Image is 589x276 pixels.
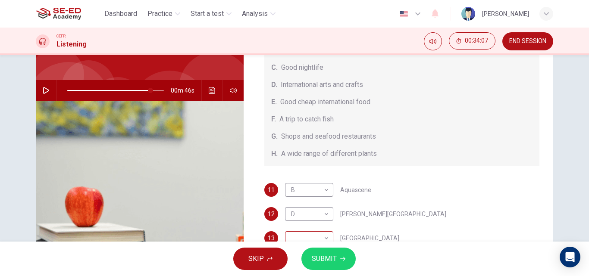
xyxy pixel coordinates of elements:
button: Start a test [187,6,235,22]
h1: Listening [56,39,87,50]
img: Profile picture [461,7,475,21]
span: 13 [268,235,275,241]
span: 00m 46s [171,80,201,101]
button: SKIP [233,248,288,270]
button: Practice [144,6,184,22]
div: B [285,178,330,202]
button: SUBMIT [301,248,356,270]
span: Shops and seafood restaurants [281,131,376,142]
span: H. [271,149,278,159]
button: Analysis [238,6,279,22]
span: A wide range of different plants [281,149,377,159]
button: END SESSION [502,32,553,50]
span: 00:34:07 [465,37,488,44]
span: [PERSON_NAME][GEOGRAPHIC_DATA] [340,211,446,217]
button: Dashboard [101,6,141,22]
span: SUBMIT [312,253,337,265]
div: Hide [449,32,495,50]
button: Click to see the audio transcription [205,80,219,101]
span: Practice [147,9,172,19]
span: G. [271,131,278,142]
button: 00:34:07 [449,32,495,50]
div: D [285,202,330,226]
img: en [398,11,409,17]
span: E. [271,97,277,107]
span: [GEOGRAPHIC_DATA] [340,235,399,241]
div: Mute [424,32,442,50]
span: Dashboard [104,9,137,19]
span: International arts and crafts [281,80,363,90]
span: Aquascene [340,187,371,193]
span: Start a test [191,9,224,19]
span: C. [271,62,278,73]
div: Open Intercom Messenger [560,247,580,267]
a: SE-ED Academy logo [36,5,101,22]
span: 12 [268,211,275,217]
span: SKIP [248,253,264,265]
span: END SESSION [509,38,546,45]
img: SE-ED Academy logo [36,5,81,22]
span: A trip to catch fish [279,114,334,124]
span: CEFR [56,33,66,39]
span: F. [271,114,276,124]
span: Analysis [242,9,268,19]
span: Good cheap international food [280,97,370,107]
span: D. [271,80,277,90]
div: [PERSON_NAME] [482,9,529,19]
span: 11 [268,187,275,193]
span: Good nightlife [281,62,323,73]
